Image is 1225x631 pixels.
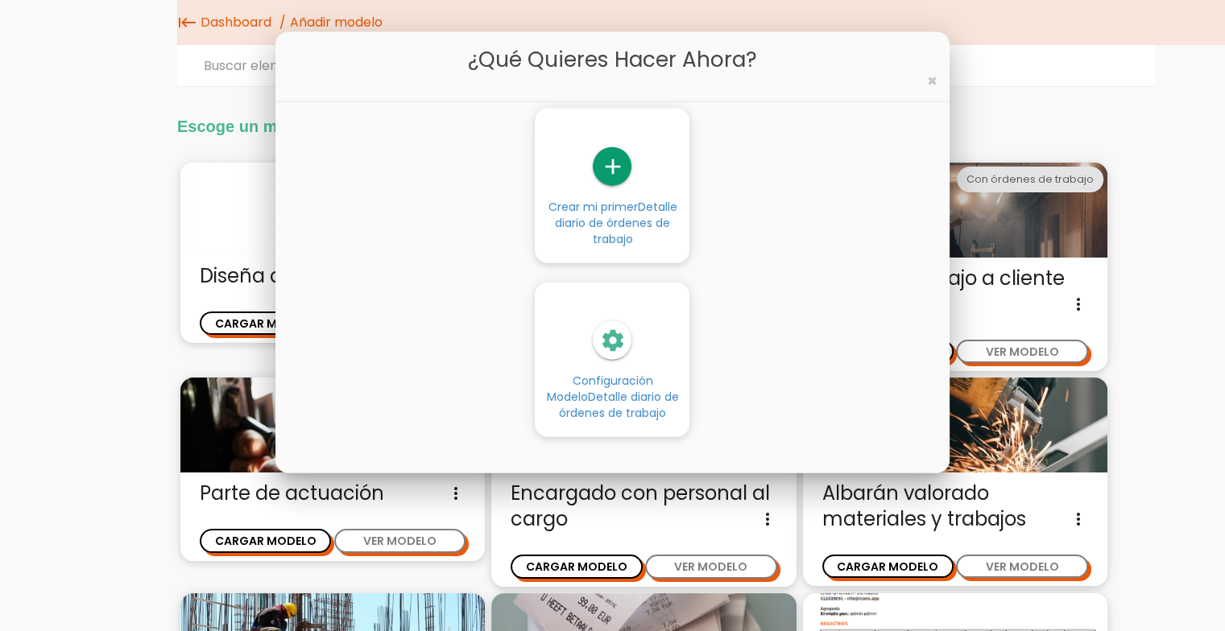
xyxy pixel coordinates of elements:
button: VER MODELO [956,340,1087,363]
button: VER MODELO [334,529,466,552]
h2: Escoge un modelo y crea y envía tu primer Parte [177,118,1104,135]
button: CARGAR MODELO [200,311,331,335]
button: CARGAR MODELO [200,529,331,552]
h5: ¿Qué quieres hacer ahora? [288,43,937,73]
i: settings [593,321,631,360]
span: Configuración Modelo [546,373,678,421]
input: Buscar elemento... [177,45,1155,87]
div: Con órdenes de trabajo [957,167,1103,192]
img: trabajos.jpg [803,377,1107,472]
i: more_vert [446,480,466,506]
img: actuacion.jpg [180,377,485,472]
img: enblanco.png [180,163,485,255]
span: Añadir modelo [290,13,383,31]
button: VER MODELO [956,555,1087,578]
span: × [927,69,937,93]
button: CARGAR MODELO [511,555,642,578]
i: more_vert [1069,506,1088,532]
span: Parte de trabajo a cliente "simple" [822,266,1088,317]
span: Encargado con personal al cargo [511,480,776,532]
button: VER MODELO [645,555,776,578]
span: Detalle diario de órdenes de trabajo [559,389,679,421]
span: Detalle diario de órdenes de trabajo [555,199,677,247]
button: CARGAR MODELO [822,555,954,578]
span: Crear mi primer [548,199,677,247]
i: more_vert [758,506,777,532]
span: Parte de actuación [200,480,466,506]
button: Close [927,72,937,89]
img: partediariooperario.jpg [803,163,1107,258]
span: Albarán valorado materiales y trabajos [822,480,1088,532]
span: Diseña desde cero [200,263,466,289]
i: add [593,147,631,186]
i: more_vert [1069,291,1088,317]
